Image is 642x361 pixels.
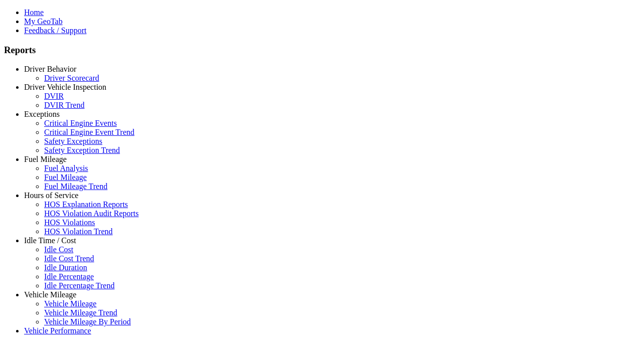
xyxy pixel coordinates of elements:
a: My GeoTab [24,17,63,26]
a: Vehicle Mileage By Period [44,317,131,326]
a: Hours of Service [24,191,78,200]
a: HOS Violation Trend [44,227,113,236]
a: Safety Exception Trend [44,146,120,154]
a: Driver Vehicle Inspection [24,83,106,91]
a: Fuel Mileage [44,173,87,182]
a: Exceptions [24,110,60,118]
a: Fuel Analysis [44,164,88,172]
a: Vehicle Performance [24,326,91,335]
a: HOS Explanation Reports [44,200,128,209]
h3: Reports [4,45,638,56]
a: Home [24,8,44,17]
a: HOS Violation Audit Reports [44,209,139,218]
a: Idle Percentage [44,272,94,281]
a: Driver Behavior [24,65,76,73]
a: Vehicle Mileage [44,299,96,308]
a: HOS Violations [44,218,95,227]
a: Idle Duration [44,263,87,272]
a: Vehicle Mileage Trend [44,308,117,317]
a: Safety Exceptions [44,137,102,145]
a: Feedback / Support [24,26,86,35]
a: Critical Engine Event Trend [44,128,134,136]
a: Idle Time / Cost [24,236,76,245]
a: Fuel Mileage [24,155,67,163]
a: Idle Percentage Trend [44,281,114,290]
a: Idle Cost [44,245,73,254]
a: Fuel Mileage Trend [44,182,107,191]
a: Critical Engine Events [44,119,117,127]
a: Vehicle Mileage [24,290,76,299]
a: DVIR Trend [44,101,84,109]
a: DVIR [44,92,64,100]
a: Idle Cost Trend [44,254,94,263]
a: Driver Scorecard [44,74,99,82]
